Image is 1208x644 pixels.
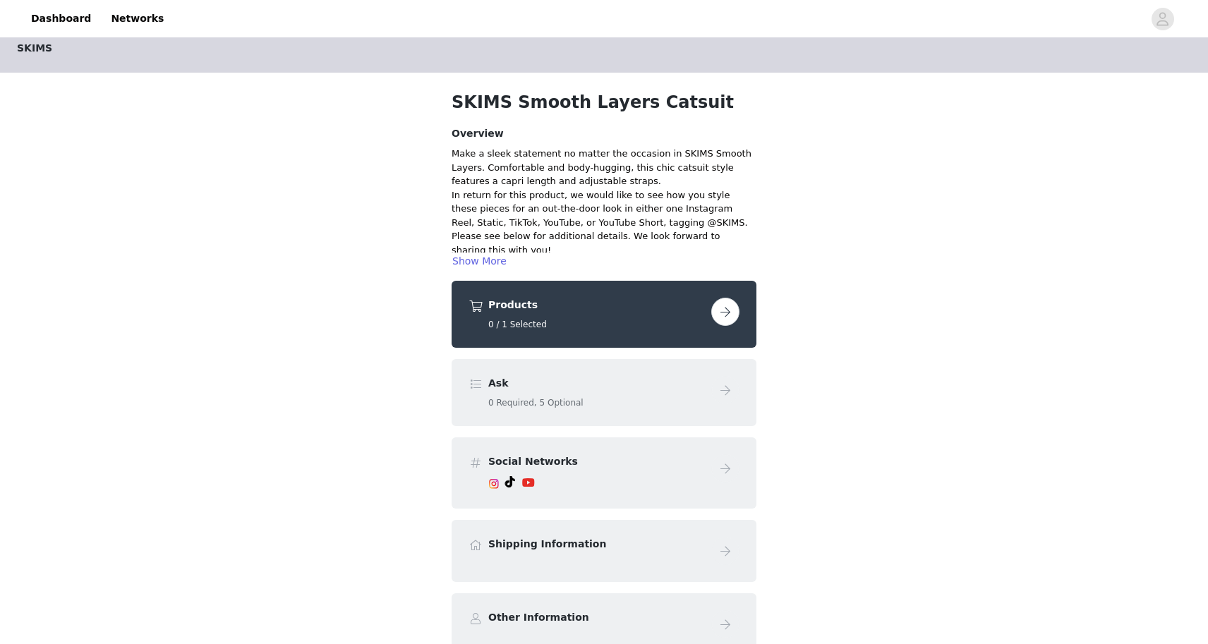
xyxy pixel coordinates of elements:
p: Please see below for additional details. We look forward to sharing this with you! [452,229,756,257]
span: SKIMS [17,41,52,56]
h4: Shipping Information [488,537,706,552]
div: Shipping Information [452,520,756,582]
h4: Ask [488,376,706,391]
h5: 0 Required, 5 Optional [488,396,706,409]
h4: Social Networks [488,454,706,469]
h4: Overview [452,126,756,141]
div: Ask [452,359,756,426]
div: avatar [1156,8,1169,30]
h4: Products [488,298,706,312]
img: Instagram Icon [488,478,500,490]
h4: Other Information [488,610,706,625]
h1: SKIMS Smooth Layers Catsuit [452,90,756,115]
a: Networks [102,3,172,35]
p: In return for this product, we would like to see how you style these pieces for an out-the-door l... [452,188,756,230]
button: Show More [452,253,507,269]
div: Products [452,281,756,348]
div: Make a sleek statement no matter the occasion in SKIMS Smooth Layers. Comfortable and body-huggin... [452,147,756,188]
div: Social Networks [452,437,756,509]
h5: 0 / 1 Selected [488,318,706,331]
a: Dashboard [23,3,99,35]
